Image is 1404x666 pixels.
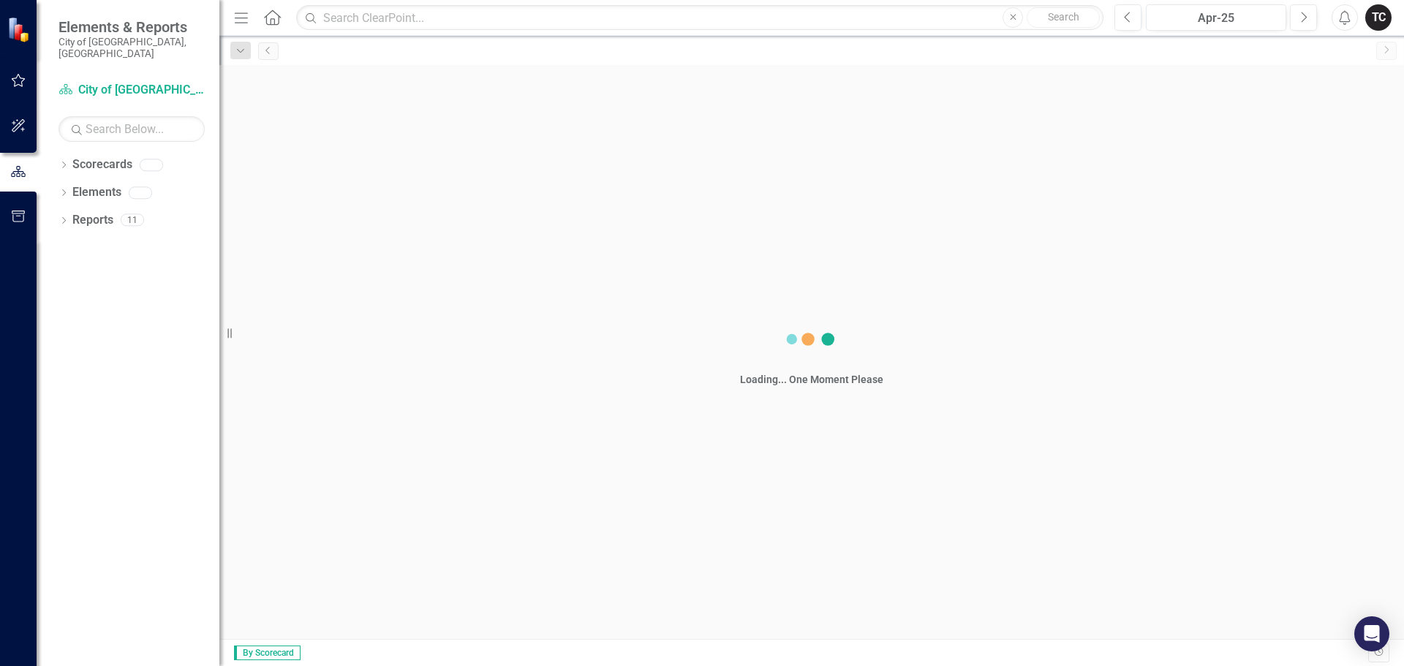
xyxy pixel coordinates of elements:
[740,372,883,387] div: Loading... One Moment Please
[1146,4,1286,31] button: Apr-25
[1048,11,1079,23] span: Search
[58,116,205,142] input: Search Below...
[1151,10,1281,27] div: Apr-25
[72,184,121,201] a: Elements
[58,82,205,99] a: City of [GEOGRAPHIC_DATA]
[72,212,113,229] a: Reports
[296,5,1103,31] input: Search ClearPoint...
[234,646,301,660] span: By Scorecard
[58,36,205,60] small: City of [GEOGRAPHIC_DATA], [GEOGRAPHIC_DATA]
[121,214,144,227] div: 11
[1365,4,1392,31] button: TC
[1027,7,1100,28] button: Search
[58,18,205,36] span: Elements & Reports
[1354,616,1389,651] div: Open Intercom Messenger
[72,156,132,173] a: Scorecards
[7,16,33,42] img: ClearPoint Strategy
